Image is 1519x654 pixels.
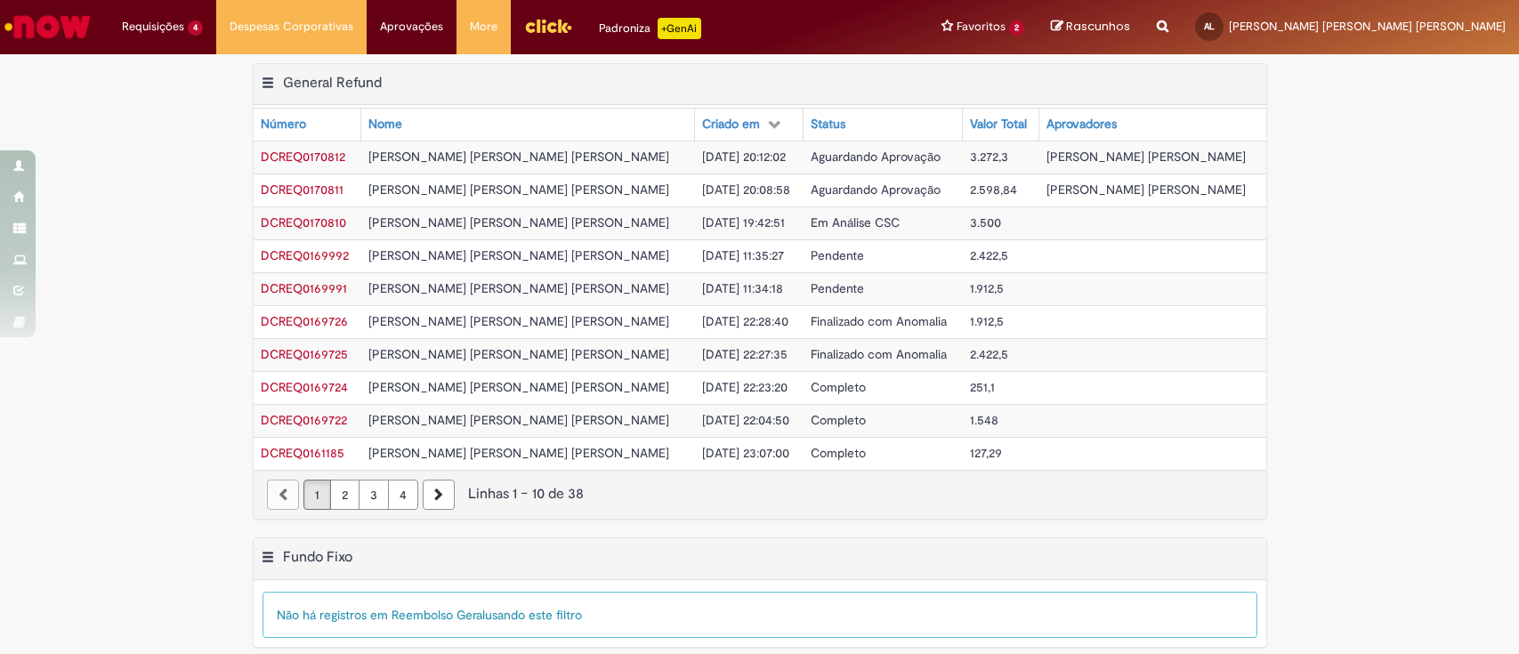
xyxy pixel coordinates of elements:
[811,445,866,461] span: Completo
[970,149,1008,165] span: 3.272,3
[261,313,348,329] span: DCREQ0169726
[368,346,669,362] span: [PERSON_NAME] [PERSON_NAME] [PERSON_NAME]
[970,313,1004,329] span: 1.912,5
[811,149,941,165] span: Aguardando Aprovação
[702,346,788,362] span: [DATE] 22:27:35
[702,247,784,263] span: [DATE] 11:35:27
[261,379,348,395] a: Abrir Registro: DCREQ0169724
[380,18,443,36] span: Aprovações
[970,116,1027,133] div: Valor Total
[261,214,346,230] span: DCREQ0170810
[263,592,1257,638] div: Não há registros em Reembolso Geral
[702,149,786,165] span: [DATE] 20:12:02
[261,548,275,571] button: Fundo Fixo Menu de contexto
[303,480,331,510] a: Página 1
[388,480,418,510] a: Página 4
[811,313,947,329] span: Finalizado com Anomalia
[957,18,1006,36] span: Favoritos
[368,379,669,395] span: [PERSON_NAME] [PERSON_NAME] [PERSON_NAME]
[970,214,1001,230] span: 3.500
[811,379,866,395] span: Completo
[122,18,184,36] span: Requisições
[599,18,701,39] div: Padroniza
[702,445,789,461] span: [DATE] 23:07:00
[261,74,275,97] button: General Refund Menu de contexto
[811,280,864,296] span: Pendente
[261,182,343,198] span: DCREQ0170811
[261,280,347,296] a: Abrir Registro: DCREQ0169991
[970,280,1004,296] span: 1.912,5
[485,607,582,623] span: usando este filtro
[702,379,788,395] span: [DATE] 22:23:20
[368,412,669,428] span: [PERSON_NAME] [PERSON_NAME] [PERSON_NAME]
[267,484,1253,505] div: Linhas 1 − 10 de 38
[1204,20,1215,32] span: AL
[368,445,669,461] span: [PERSON_NAME] [PERSON_NAME] [PERSON_NAME]
[261,214,346,230] a: Abrir Registro: DCREQ0170810
[811,214,900,230] span: Em Análise CSC
[702,182,790,198] span: [DATE] 20:08:58
[970,412,998,428] span: 1.548
[188,20,203,36] span: 4
[261,346,348,362] span: DCREQ0169725
[261,445,344,461] a: Abrir Registro: DCREQ0161185
[283,548,352,566] h2: Fundo Fixo
[368,313,669,329] span: [PERSON_NAME] [PERSON_NAME] [PERSON_NAME]
[261,247,349,263] span: DCREQ0169992
[368,280,669,296] span: [PERSON_NAME] [PERSON_NAME] [PERSON_NAME]
[1046,149,1246,165] span: [PERSON_NAME] [PERSON_NAME]
[261,149,345,165] a: Abrir Registro: DCREQ0170812
[470,18,497,36] span: More
[702,116,760,133] div: Criado em
[702,313,788,329] span: [DATE] 22:28:40
[970,182,1017,198] span: 2.598,84
[1051,19,1130,36] a: Rascunhos
[261,280,347,296] span: DCREQ0169991
[368,149,669,165] span: [PERSON_NAME] [PERSON_NAME] [PERSON_NAME]
[254,470,1266,519] nav: paginação
[261,313,348,329] a: Abrir Registro: DCREQ0169726
[261,116,306,133] div: Número
[524,12,572,39] img: click_logo_yellow_360x200.png
[359,480,389,510] a: Página 3
[261,149,345,165] span: DCREQ0170812
[970,445,1002,461] span: 127,29
[970,379,995,395] span: 251,1
[261,247,349,263] a: Abrir Registro: DCREQ0169992
[702,412,789,428] span: [DATE] 22:04:50
[261,346,348,362] a: Abrir Registro: DCREQ0169725
[702,280,783,296] span: [DATE] 11:34:18
[261,379,348,395] span: DCREQ0169724
[1066,18,1130,35] span: Rascunhos
[1009,20,1024,36] span: 2
[261,412,347,428] a: Abrir Registro: DCREQ0169722
[261,182,343,198] a: Abrir Registro: DCREQ0170811
[330,480,360,510] a: Página 2
[368,116,402,133] div: Nome
[1046,182,1246,198] span: [PERSON_NAME] [PERSON_NAME]
[2,9,93,44] img: ServiceNow
[658,18,701,39] p: +GenAi
[368,182,669,198] span: [PERSON_NAME] [PERSON_NAME] [PERSON_NAME]
[1046,116,1117,133] div: Aprovadores
[230,18,353,36] span: Despesas Corporativas
[702,214,785,230] span: [DATE] 19:42:51
[423,480,455,510] a: Próxima página
[368,214,669,230] span: [PERSON_NAME] [PERSON_NAME] [PERSON_NAME]
[970,247,1008,263] span: 2.422,5
[811,412,866,428] span: Completo
[811,247,864,263] span: Pendente
[283,74,382,92] h2: General Refund
[261,412,347,428] span: DCREQ0169722
[811,116,845,133] div: Status
[811,346,947,362] span: Finalizado com Anomalia
[970,346,1008,362] span: 2.422,5
[1229,19,1506,34] span: [PERSON_NAME] [PERSON_NAME] [PERSON_NAME]
[811,182,941,198] span: Aguardando Aprovação
[261,445,344,461] span: DCREQ0161185
[368,247,669,263] span: [PERSON_NAME] [PERSON_NAME] [PERSON_NAME]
